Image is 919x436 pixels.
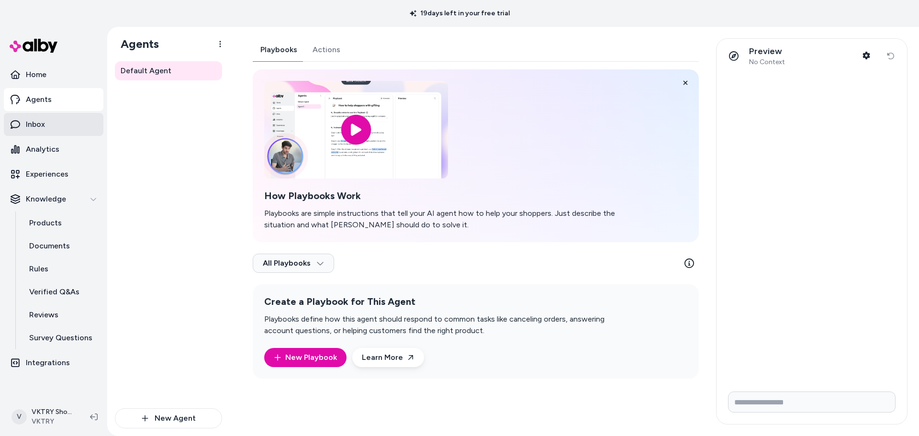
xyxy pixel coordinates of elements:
[29,240,70,252] p: Documents
[26,119,45,130] p: Inbox
[20,303,103,326] a: Reviews
[113,37,159,51] h1: Agents
[264,190,632,202] h2: How Playbooks Work
[4,63,103,86] a: Home
[4,351,103,374] a: Integrations
[404,9,516,18] p: 19 days left in your free trial
[20,280,103,303] a: Verified Q&As
[253,254,334,273] button: All Playbooks
[26,94,52,105] p: Agents
[29,309,58,321] p: Reviews
[728,391,896,413] input: Write your prompt here
[749,58,785,67] span: No Context
[253,38,305,61] button: Playbooks
[264,296,632,308] h2: Create a Playbook for This Agent
[20,257,103,280] a: Rules
[305,38,348,61] button: Actions
[264,208,632,231] p: Playbooks are simple instructions that tell your AI agent how to help your shoppers. Just describ...
[4,88,103,111] a: Agents
[26,357,70,369] p: Integrations
[26,144,59,155] p: Analytics
[264,348,347,367] button: New Playbook
[6,402,82,432] button: VVKTRY ShopifyVKTRY
[263,258,324,268] span: All Playbooks
[32,417,75,426] span: VKTRY
[121,65,171,77] span: Default Agent
[10,39,57,53] img: alby Logo
[264,313,632,336] p: Playbooks define how this agent should respond to common tasks like canceling orders, answering a...
[749,46,785,57] p: Preview
[29,263,48,275] p: Rules
[29,286,79,298] p: Verified Q&As
[20,235,103,257] a: Documents
[11,409,27,425] span: V
[4,113,103,136] a: Inbox
[115,408,222,428] button: New Agent
[4,188,103,211] button: Knowledge
[274,352,337,363] a: New Playbook
[26,193,66,205] p: Knowledge
[20,212,103,235] a: Products
[20,326,103,349] a: Survey Questions
[29,217,62,229] p: Products
[352,348,424,367] a: Learn More
[26,168,68,180] p: Experiences
[115,61,222,80] a: Default Agent
[32,407,75,417] p: VKTRY Shopify
[4,138,103,161] a: Analytics
[26,69,46,80] p: Home
[4,163,103,186] a: Experiences
[29,332,92,344] p: Survey Questions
